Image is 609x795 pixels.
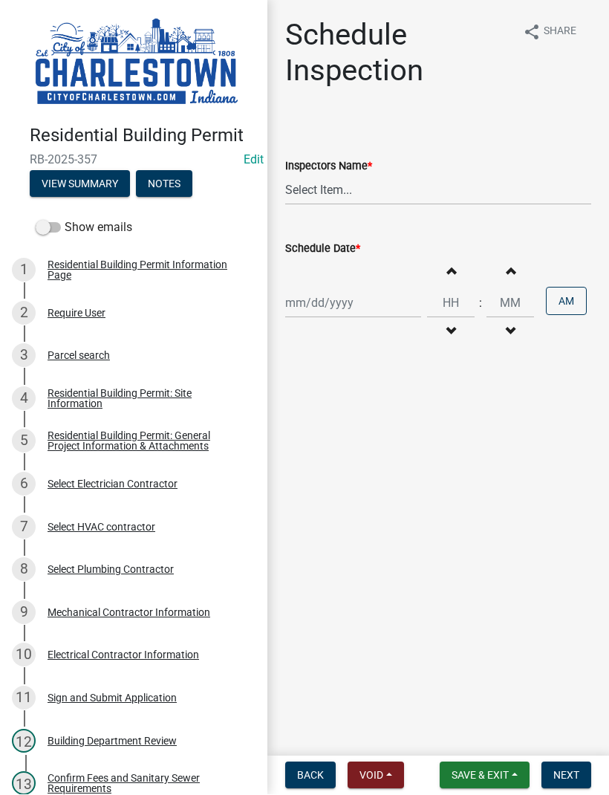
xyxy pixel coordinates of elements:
div: 5 [12,429,36,453]
button: shareShare [511,18,588,47]
span: RB-2025-357 [30,153,238,167]
div: 1 [12,259,36,282]
div: Require User [48,308,105,319]
wm-modal-confirm: Summary [30,179,130,191]
div: Residential Building Permit: Site Information [48,389,244,409]
input: Hours [427,288,475,319]
input: Minutes [486,288,534,319]
label: Show emails [36,219,132,237]
h4: Residential Building Permit [30,126,255,147]
span: Next [553,770,579,782]
h1: Schedule Inspection [285,18,511,89]
div: 7 [12,516,36,539]
i: share [523,24,541,42]
a: Edit [244,153,264,167]
button: Notes [136,171,192,198]
div: 9 [12,601,36,625]
div: Select Electrician Contractor [48,479,178,490]
div: 12 [12,730,36,753]
div: Mechanical Contractor Information [48,608,210,618]
button: Save & Exit [440,762,530,789]
div: Residential Building Permit Information Page [48,260,244,281]
span: Void [359,770,383,782]
div: 2 [12,302,36,325]
button: AM [546,288,587,316]
img: City of Charlestown, Indiana [30,16,244,110]
wm-modal-confirm: Edit Application Number [244,153,264,167]
div: 4 [12,387,36,411]
button: Back [285,762,336,789]
button: Void [348,762,404,789]
button: View Summary [30,171,130,198]
span: Share [544,24,576,42]
div: 11 [12,687,36,710]
div: : [475,295,486,313]
div: 6 [12,473,36,496]
label: Schedule Date [285,244,360,255]
div: Sign and Submit Application [48,693,177,704]
wm-modal-confirm: Notes [136,179,192,191]
div: Parcel search [48,351,110,361]
label: Inspectors Name [285,162,372,172]
div: Electrical Contractor Information [48,650,199,661]
div: 10 [12,643,36,667]
div: Confirm Fees and Sanitary Sewer Requirements [48,773,244,794]
div: Select Plumbing Contractor [48,565,174,575]
div: 8 [12,558,36,582]
div: 3 [12,344,36,368]
div: Building Department Review [48,736,177,747]
button: Next [541,762,591,789]
span: Back [297,770,324,782]
div: Select HVAC contractor [48,522,155,533]
span: Save & Exit [452,770,509,782]
input: mm/dd/yyyy [285,288,421,319]
div: Residential Building Permit: General Project Information & Attachments [48,431,244,452]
